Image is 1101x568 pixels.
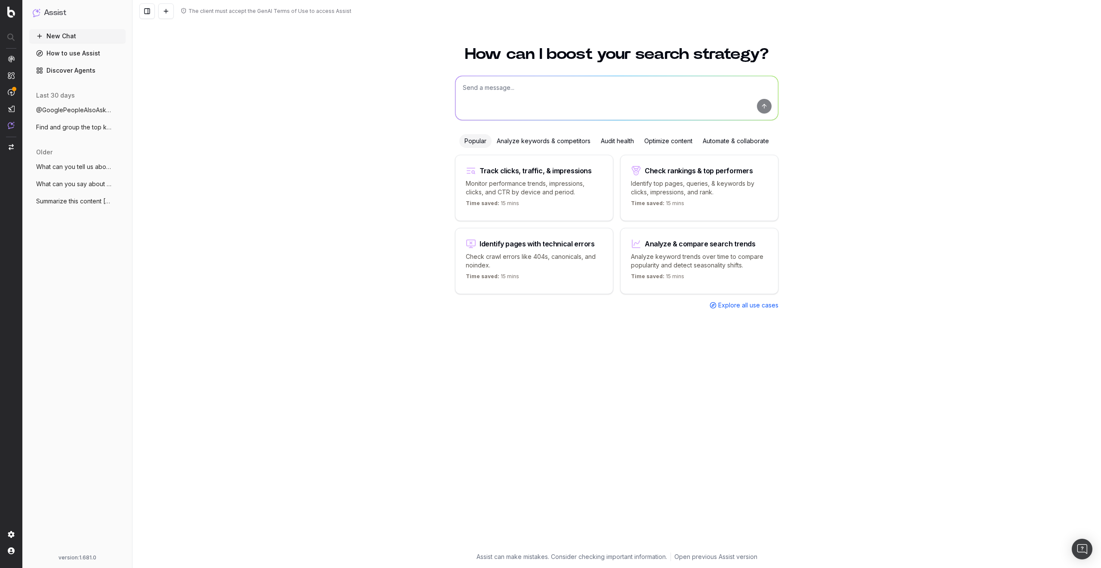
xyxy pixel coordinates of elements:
[36,197,112,206] span: Summarize this content [URL][PERSON_NAME]
[36,148,52,157] span: older
[8,89,15,96] img: Activation
[466,200,519,210] p: 15 mins
[718,301,778,310] span: Explore all use cases
[29,29,126,43] button: New Chat
[8,105,15,112] img: Studio
[631,273,664,279] span: Time saved:
[466,179,603,196] p: Monitor performance trends, impressions, clicks, and CTR by device and period.
[459,134,492,148] div: Popular
[36,91,75,100] span: last 30 days
[480,240,595,247] div: Identify pages with technical errors
[29,120,126,134] button: Find and group the top keywords for hack
[631,200,664,206] span: Time saved:
[466,273,519,283] p: 15 mins
[7,6,15,18] img: Botify logo
[480,167,592,174] div: Track clicks, traffic, & impressions
[29,46,126,60] a: How to use Assist
[1072,539,1092,559] div: Open Intercom Messenger
[29,64,126,77] a: Discover Agents
[8,547,15,554] img: My account
[645,167,753,174] div: Check rankings & top performers
[8,55,15,62] img: Analytics
[698,134,774,148] div: Automate & collaborate
[36,106,112,114] span: @GooglePeopleAlsoAsk What is a LLM?
[29,160,126,174] button: What can you tell us about [PERSON_NAME]
[33,9,40,17] img: Assist
[710,301,778,310] a: Explore all use cases
[492,134,596,148] div: Analyze keywords & competitors
[645,240,756,247] div: Analyze & compare search trends
[36,180,112,188] span: What can you say about [PERSON_NAME]? H
[631,179,768,196] p: Identify top pages, queries, & keywords by clicks, impressions, and rank.
[631,273,684,283] p: 15 mins
[639,134,698,148] div: Optimize content
[466,252,603,270] p: Check crawl errors like 404s, canonicals, and noindex.
[8,122,15,129] img: Assist
[477,553,667,561] p: Assist can make mistakes. Consider checking important information.
[8,531,15,538] img: Setting
[29,194,126,208] button: Summarize this content [URL][PERSON_NAME]
[44,7,66,19] h1: Assist
[8,72,15,79] img: Intelligence
[596,134,639,148] div: Audit health
[466,200,499,206] span: Time saved:
[188,8,351,15] div: The client must accept the GenAI Terms of Use to access Assist
[455,46,778,62] h1: How can I boost your search strategy?
[9,144,14,150] img: Switch project
[631,200,684,210] p: 15 mins
[29,177,126,191] button: What can you say about [PERSON_NAME]? H
[631,252,768,270] p: Analyze keyword trends over time to compare popularity and detect seasonality shifts.
[36,163,112,171] span: What can you tell us about [PERSON_NAME]
[33,7,122,19] button: Assist
[466,273,499,279] span: Time saved:
[33,554,122,561] div: version: 1.681.0
[674,553,757,561] a: Open previous Assist version
[29,103,126,117] button: @GooglePeopleAlsoAsk What is a LLM?
[36,123,112,132] span: Find and group the top keywords for hack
